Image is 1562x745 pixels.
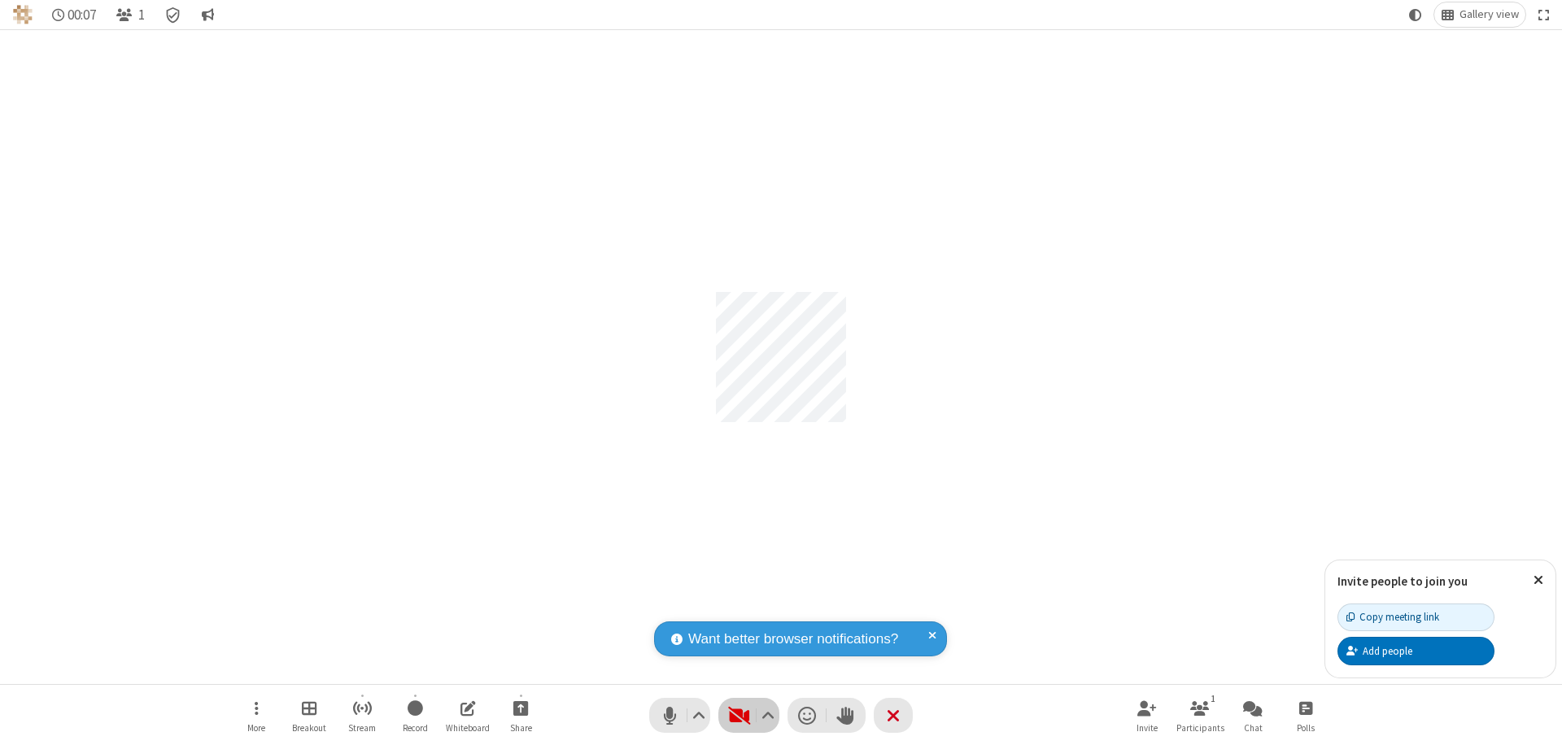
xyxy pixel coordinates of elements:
button: Manage Breakout Rooms [285,692,334,738]
button: Start streaming [338,692,386,738]
button: Invite participants (⌘+Shift+I) [1123,692,1171,738]
button: Mute (⌘+Shift+A) [649,698,710,733]
button: Open participant list [1176,692,1224,738]
label: Invite people to join you [1337,573,1468,589]
button: Start recording [390,692,439,738]
span: Whiteboard [446,723,490,733]
span: More [247,723,265,733]
button: End or leave meeting [874,698,913,733]
span: Participants [1176,723,1224,733]
button: Start sharing [496,692,545,738]
button: Conversation [194,2,220,27]
img: QA Selenium DO NOT DELETE OR CHANGE [13,5,33,24]
button: Open shared whiteboard [443,692,492,738]
button: Audio settings [688,698,710,733]
div: Timer [46,2,103,27]
button: Raise hand [827,698,866,733]
button: Close popover [1521,560,1555,600]
span: Polls [1297,723,1315,733]
div: Copy meeting link [1346,609,1439,625]
span: 00:07 [68,7,96,23]
button: Send a reaction [788,698,827,733]
button: Fullscreen [1532,2,1556,27]
button: Open poll [1281,692,1330,738]
button: Using system theme [1403,2,1429,27]
span: Breakout [292,723,326,733]
span: Want better browser notifications? [688,629,898,650]
span: 1 [138,7,145,23]
span: Share [510,723,532,733]
button: Video setting [757,698,779,733]
button: Change layout [1434,2,1525,27]
span: Gallery view [1459,8,1519,21]
button: Copy meeting link [1337,603,1494,631]
div: 1 [1206,691,1220,706]
span: Invite [1137,723,1158,733]
button: Add people [1337,637,1494,664]
button: Open chat [1228,692,1277,738]
span: Stream [348,723,376,733]
button: Open participant list [109,2,151,27]
button: Open menu [232,692,281,738]
button: Start video (⌘+Shift+V) [718,698,779,733]
div: Meeting details Encryption enabled [158,2,189,27]
span: Chat [1244,723,1263,733]
span: Record [403,723,428,733]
